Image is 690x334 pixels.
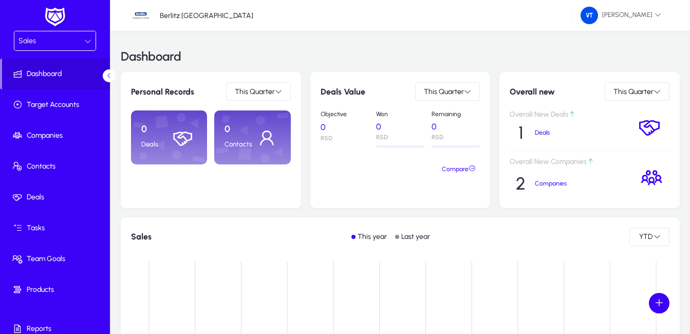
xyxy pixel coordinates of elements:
[535,129,567,136] p: Deals
[2,223,112,233] span: Tasks
[638,232,654,241] span: YTD
[131,6,151,25] img: 34.jpg
[2,244,112,274] a: Team Goals
[432,122,480,132] p: 0
[581,7,661,24] span: [PERSON_NAME]
[321,87,365,97] h6: Deals Value
[415,82,480,101] button: This Quarter
[42,6,68,28] img: white-logo.png
[2,324,112,334] span: Reports
[121,50,181,63] h3: Dashboard
[160,11,253,20] p: Berlitz [GEOGRAPHIC_DATA]
[535,180,579,187] p: Companies
[358,232,387,241] p: This year
[225,140,252,149] p: Contacts
[2,161,112,172] span: Contacts
[18,36,36,45] span: Sales
[2,120,112,151] a: Companies
[2,69,110,79] span: Dashboard
[2,100,112,110] span: Target Accounts
[401,232,430,241] p: Last year
[131,87,194,97] h6: Personal Records
[510,110,626,119] p: Overall New Deals
[131,232,152,242] h1: Sales
[321,122,369,133] p: 0
[376,110,424,118] p: Won
[605,82,669,101] button: This Quarter
[629,228,669,246] button: YTD
[376,134,424,141] p: RSD
[2,192,112,202] span: Deals
[321,110,369,118] p: Objective
[225,124,252,135] p: 0
[2,182,112,213] a: Deals
[2,285,112,295] span: Products
[2,274,112,305] a: Products
[442,161,476,177] span: Compare
[2,213,112,244] a: Tasks
[141,124,169,135] p: 0
[572,6,669,25] button: [PERSON_NAME]
[613,87,654,96] span: This Quarter
[510,158,630,166] p: Overall New Companies
[2,151,112,182] a: Contacts
[510,87,555,97] h6: Overall new
[226,82,291,101] button: This Quarter
[581,7,598,24] img: 224.png
[2,89,112,120] a: Target Accounts
[2,254,112,264] span: Team Goals
[2,131,112,141] span: Companies
[518,122,524,143] p: 1
[321,135,369,142] p: RSD
[516,173,526,194] p: 2
[376,122,424,132] p: 0
[424,87,464,96] span: This Quarter
[432,134,480,141] p: RSD
[141,140,169,149] p: Deals
[432,110,480,118] p: Remaining
[235,87,275,96] span: This Quarter
[438,160,480,178] button: Compare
